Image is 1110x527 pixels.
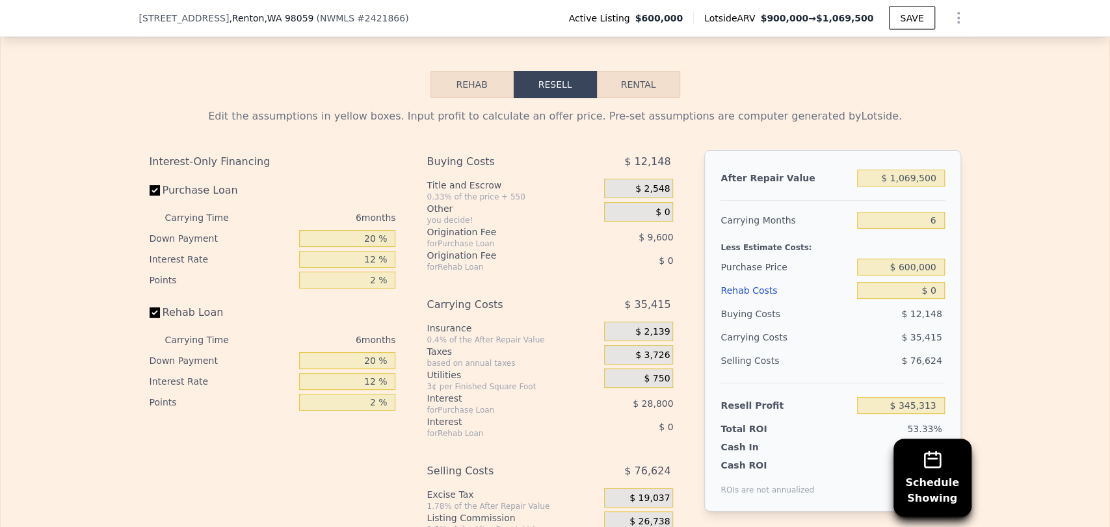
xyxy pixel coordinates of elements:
div: Buying Costs [427,150,572,174]
span: 53.33% [907,424,942,434]
input: Purchase Loan [150,185,160,196]
div: Utilities [427,368,599,381]
div: Points [150,270,295,290]
span: $ 0 [659,422,673,432]
div: for Purchase Loan [427,238,572,249]
span: $900,000 [760,13,808,23]
span: $ 0 [659,255,673,266]
div: Edit the assumptions in yellow boxes. Input profit to calculate an offer price. Pre-set assumptio... [150,109,961,124]
span: , WA 98059 [264,13,313,23]
span: $ 35,415 [901,332,942,342]
button: Rehab [430,71,514,98]
div: 1.78% of the After Repair Value [427,501,599,511]
div: Taxes [427,345,599,358]
span: , Renton [229,12,313,25]
div: Down Payment [150,350,295,371]
div: Interest-Only Financing [150,150,396,174]
button: SAVE [889,6,934,30]
div: After Repair Value [720,166,852,190]
div: ( ) [316,12,408,25]
span: $1,069,500 [816,13,874,23]
div: Rehab Costs [720,279,852,302]
span: $ 12,148 [901,309,942,319]
div: Excise Tax [427,488,599,501]
div: Purchase Price [720,255,852,279]
div: Insurance [427,322,599,335]
span: $ 0 [655,207,670,218]
input: Rehab Loan [150,307,160,318]
div: based on annual taxes [427,358,599,368]
span: $ 76,624 [624,459,670,483]
div: 0.4% of the After Repair Value [427,335,599,345]
div: Cash In [720,441,802,454]
div: Other [427,202,599,215]
span: $ 28,800 [633,398,673,409]
div: for Purchase Loan [427,405,572,415]
div: Selling Costs [427,459,572,483]
div: 3¢ per Finished Square Foot [427,381,599,392]
div: Cash ROI [720,459,814,472]
span: $ 76,624 [901,355,942,366]
span: $ 9,600 [639,232,673,242]
div: Buying Costs [720,302,852,326]
div: Carrying Time [165,207,250,228]
span: → [760,12,873,25]
button: Resell [514,71,597,98]
span: $ 12,148 [624,150,670,174]
span: # 2421866 [357,13,405,23]
span: $ 19,037 [629,493,670,504]
span: NWMLS [320,13,354,23]
div: Carrying Time [165,329,250,350]
span: $ 750 [644,373,670,385]
div: Origination Fee [427,249,572,262]
button: ScheduleShowing [893,439,971,517]
div: Resell Profit [720,394,852,417]
div: Selling Costs [720,349,852,372]
div: Origination Fee [427,225,572,238]
span: $ 2,548 [635,183,670,195]
div: you decide! [427,215,599,225]
label: Rehab Loan [150,301,295,324]
div: 0.33% of the price + 550 [427,192,599,202]
span: $ 35,415 [624,293,670,316]
div: for Rehab Loan [427,428,572,439]
label: Purchase Loan [150,179,295,202]
div: Interest Rate [150,371,295,392]
span: Lotside ARV [704,12,760,25]
div: Interest [427,392,572,405]
div: 6 months [255,329,396,350]
span: [STREET_ADDRESS] [139,12,230,25]
div: Carrying Costs [720,326,802,349]
div: Less Estimate Costs: [720,232,944,255]
div: Down Payment [150,228,295,249]
div: Total ROI [720,422,802,435]
span: Active Listing [569,12,635,25]
div: Carrying Costs [427,293,572,316]
div: for Rehab Loan [427,262,572,272]
div: 6 months [255,207,396,228]
div: ROIs are not annualized [720,472,814,495]
button: Show Options [945,5,971,31]
div: Points [150,392,295,413]
span: $ 2,139 [635,326,670,338]
div: Title and Escrow [427,179,599,192]
div: Interest [427,415,572,428]
span: $600,000 [635,12,683,25]
div: Listing Commission [427,511,599,524]
button: Rental [597,71,680,98]
div: Carrying Months [720,209,852,232]
span: $ 3,726 [635,350,670,361]
div: Interest Rate [150,249,295,270]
